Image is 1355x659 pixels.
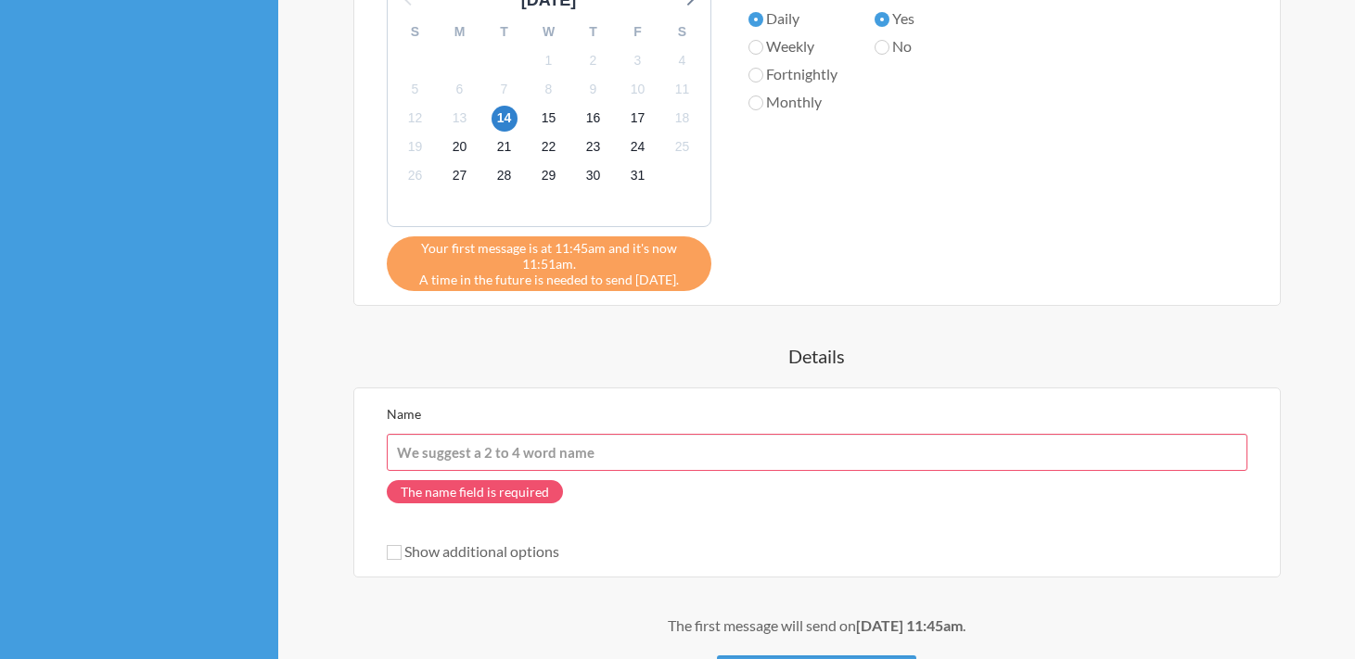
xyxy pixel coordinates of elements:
[748,68,763,82] input: Fortnightly
[403,163,428,189] span: Wednesday, November 26, 2025
[660,18,705,46] div: S
[875,40,889,55] input: No
[670,106,696,132] span: Tuesday, November 18, 2025
[748,63,837,85] label: Fortnightly
[856,616,963,634] strong: [DATE] 11:45am
[387,236,711,291] div: A time in the future is needed to send [DATE].
[581,134,607,160] span: Sunday, November 23, 2025
[748,7,837,30] label: Daily
[536,134,562,160] span: Saturday, November 22, 2025
[536,47,562,73] span: Saturday, November 1, 2025
[492,134,518,160] span: Friday, November 21, 2025
[387,480,563,503] span: The name field is required
[581,47,607,73] span: Sunday, November 2, 2025
[387,434,1247,471] input: We suggest a 2 to 4 word name
[875,35,974,57] label: No
[748,12,763,27] input: Daily
[527,18,571,46] div: W
[536,106,562,132] span: Saturday, November 15, 2025
[387,545,402,560] input: Show additional options
[393,18,438,46] div: S
[581,163,607,189] span: Sunday, November 30, 2025
[748,35,837,57] label: Weekly
[616,18,660,46] div: F
[438,18,482,46] div: M
[581,76,607,102] span: Sunday, November 9, 2025
[447,134,473,160] span: Thursday, November 20, 2025
[492,163,518,189] span: Friday, November 28, 2025
[536,76,562,102] span: Saturday, November 8, 2025
[625,47,651,73] span: Monday, November 3, 2025
[875,7,974,30] label: Yes
[536,163,562,189] span: Saturday, November 29, 2025
[670,47,696,73] span: Tuesday, November 4, 2025
[625,163,651,189] span: Monday, December 1, 2025
[403,76,428,102] span: Wednesday, November 5, 2025
[625,76,651,102] span: Monday, November 10, 2025
[670,134,696,160] span: Tuesday, November 25, 2025
[401,240,697,272] span: Your first message is at 11:45am and it's now 11:51am.
[748,91,837,113] label: Monthly
[625,106,651,132] span: Monday, November 17, 2025
[387,406,421,422] label: Name
[875,12,889,27] input: Yes
[403,134,428,160] span: Wednesday, November 19, 2025
[447,106,473,132] span: Thursday, November 13, 2025
[748,95,763,110] input: Monthly
[403,106,428,132] span: Wednesday, November 12, 2025
[492,76,518,102] span: Friday, November 7, 2025
[315,615,1318,637] div: The first message will send on .
[492,106,518,132] span: Friday, November 14, 2025
[315,343,1318,369] h4: Details
[625,134,651,160] span: Monday, November 24, 2025
[571,18,616,46] div: T
[581,106,607,132] span: Sunday, November 16, 2025
[387,542,559,560] label: Show additional options
[748,40,763,55] input: Weekly
[670,76,696,102] span: Tuesday, November 11, 2025
[447,76,473,102] span: Thursday, November 6, 2025
[482,18,527,46] div: T
[447,163,473,189] span: Thursday, November 27, 2025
